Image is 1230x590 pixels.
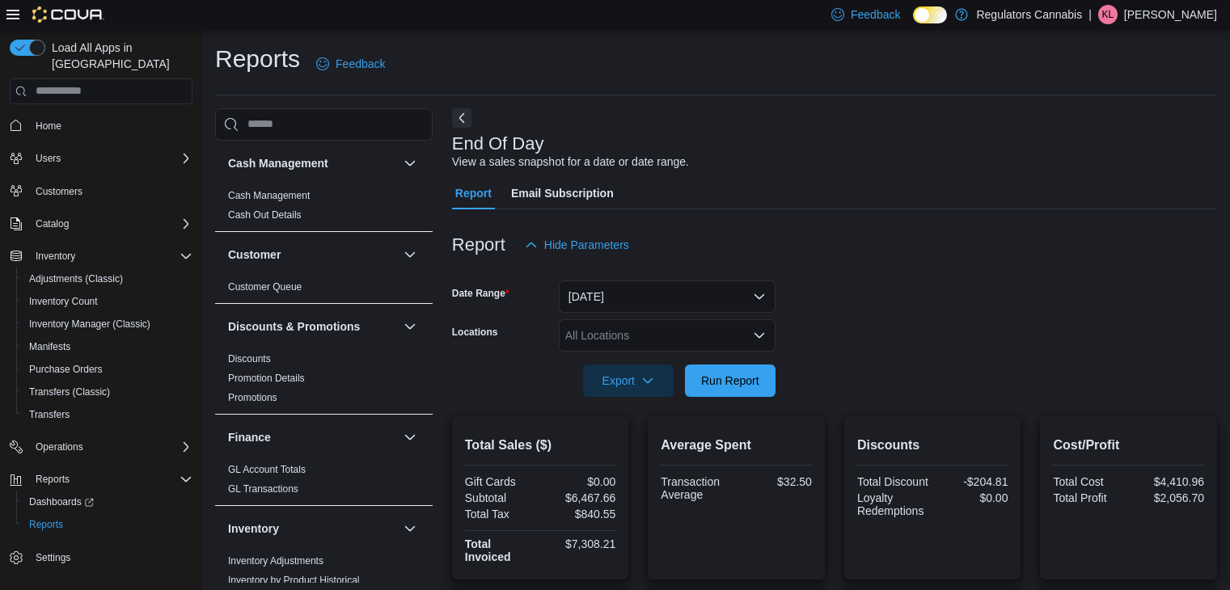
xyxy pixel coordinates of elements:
[23,405,192,424] span: Transfers
[518,229,636,261] button: Hide Parameters
[661,475,733,501] div: Transaction Average
[400,519,420,538] button: Inventory
[45,40,192,72] span: Load All Apps in [GEOGRAPHIC_DATA]
[29,214,192,234] span: Catalog
[29,318,150,331] span: Inventory Manager (Classic)
[29,340,70,353] span: Manifests
[400,154,420,173] button: Cash Management
[3,213,199,235] button: Catalog
[32,6,104,23] img: Cova
[23,337,192,356] span: Manifests
[23,292,104,311] a: Inventory Count
[336,56,385,72] span: Feedback
[36,473,70,486] span: Reports
[661,436,812,455] h2: Average Spent
[228,574,360,587] span: Inventory by Product Historical
[29,272,123,285] span: Adjustments (Classic)
[1053,436,1204,455] h2: Cost/Profit
[215,43,300,75] h1: Reports
[543,475,615,488] div: $0.00
[452,235,505,255] h3: Report
[310,48,391,80] a: Feedback
[215,277,433,303] div: Customer
[228,247,397,263] button: Customer
[228,280,302,293] span: Customer Queue
[16,290,199,313] button: Inventory Count
[16,335,199,358] button: Manifests
[228,520,279,537] h3: Inventory
[452,326,498,339] label: Locations
[29,247,192,266] span: Inventory
[976,5,1082,24] p: Regulators Cannabis
[1053,491,1125,504] div: Total Profit
[228,463,306,476] span: GL Account Totals
[228,575,360,586] a: Inventory by Product Historical
[740,475,812,488] div: $32.50
[452,154,689,171] div: View a sales snapshot for a date or date range.
[701,373,759,389] span: Run Report
[23,405,76,424] a: Transfers
[16,403,199,426] button: Transfers
[36,440,83,453] span: Operations
[3,179,199,203] button: Customers
[228,554,323,567] span: Inventory Adjustments
[1098,5,1118,24] div: Korey Lemire
[29,116,192,136] span: Home
[23,492,100,512] a: Dashboards
[228,483,298,495] span: GL Transactions
[228,209,302,221] a: Cash Out Details
[559,280,776,313] button: [DATE]
[16,513,199,536] button: Reports
[23,360,192,379] span: Purchase Orders
[511,177,614,209] span: Email Subscription
[228,372,305,385] span: Promotion Details
[857,491,929,517] div: Loyalty Redemptions
[1053,475,1125,488] div: Total Cost
[23,492,192,512] span: Dashboards
[452,287,509,300] label: Date Range
[23,314,157,334] a: Inventory Manager (Classic)
[36,551,70,564] span: Settings
[465,475,537,488] div: Gift Cards
[400,245,420,264] button: Customer
[228,392,277,403] a: Promotions
[3,245,199,268] button: Inventory
[228,464,306,475] a: GL Account Totals
[29,214,75,234] button: Catalog
[29,181,192,201] span: Customers
[593,365,664,397] span: Export
[29,386,110,398] span: Transfers (Classic)
[29,149,67,168] button: Users
[29,363,103,376] span: Purchase Orders
[400,317,420,336] button: Discounts & Promotions
[228,429,271,445] h3: Finance
[543,491,615,504] div: $6,467.66
[36,152,61,165] span: Users
[228,483,298,495] a: GL Transactions
[23,269,192,289] span: Adjustments (Classic)
[29,548,77,567] a: Settings
[455,177,492,209] span: Report
[228,318,360,335] h3: Discounts & Promotions
[936,491,1008,504] div: $0.00
[228,318,397,335] button: Discounts & Promotions
[23,515,192,534] span: Reports
[16,491,199,513] a: Dashboards
[29,495,94,508] span: Dashboards
[228,190,310,201] a: Cash Management
[465,508,537,520] div: Total Tax
[228,555,323,567] a: Inventory Adjustments
[465,491,537,504] div: Subtotal
[400,428,420,447] button: Finance
[215,460,433,505] div: Finance
[228,281,302,293] a: Customer Queue
[29,182,89,201] a: Customers
[544,237,629,253] span: Hide Parameters
[29,547,192,567] span: Settings
[3,468,199,491] button: Reports
[452,108,471,128] button: Next
[36,250,75,263] span: Inventory
[583,365,674,397] button: Export
[29,149,192,168] span: Users
[228,155,328,171] h3: Cash Management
